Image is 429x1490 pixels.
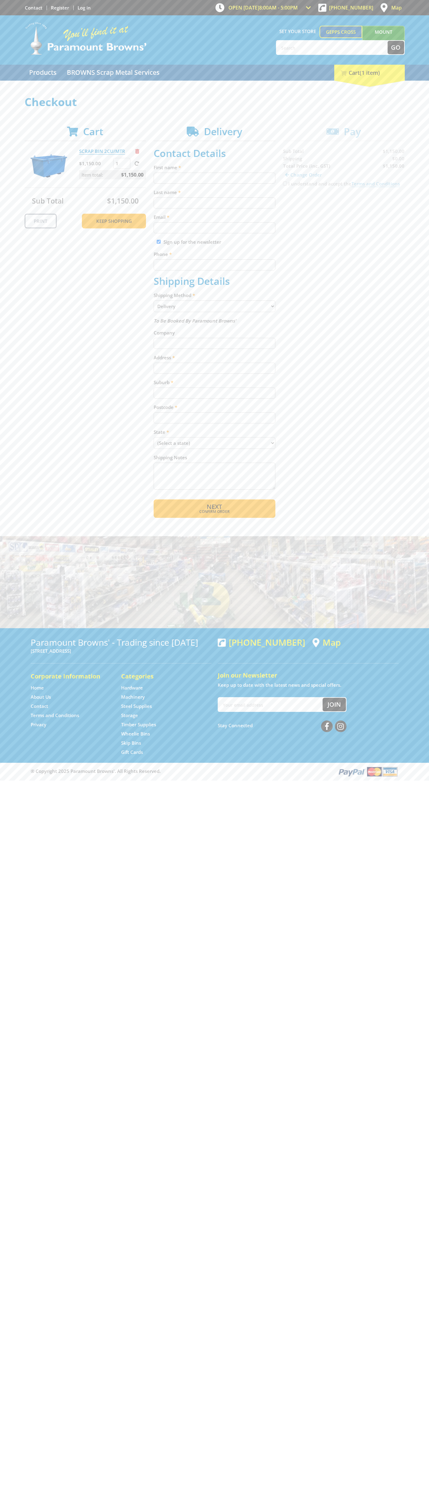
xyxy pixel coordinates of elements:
[31,712,79,719] a: Go to the Terms and Conditions page
[154,354,275,361] label: Address
[154,292,275,299] label: Shipping Method
[218,698,323,711] input: Your email address
[121,749,143,755] a: Go to the Gift Cards page
[30,147,67,184] img: SCRAP BIN 2CU/MTR
[388,41,404,54] button: Go
[78,5,91,11] a: Log in
[154,250,275,258] label: Phone
[107,196,139,206] span: $1,150.00
[31,672,109,681] h5: Corporate Information
[337,766,399,777] img: PayPal, Mastercard, Visa accepted
[31,694,51,700] a: Go to the About Us page
[25,96,405,108] h1: Checkout
[204,125,242,138] span: Delivery
[31,703,48,709] a: Go to the Contact page
[62,65,164,81] a: Go to the BROWNS Scrap Metal Services page
[362,26,405,49] a: Mount [PERSON_NAME]
[25,5,42,11] a: Go to the Contact page
[31,647,212,655] p: [STREET_ADDRESS]
[154,189,275,196] label: Last name
[25,21,147,55] img: Paramount Browns'
[79,170,146,179] p: Item total:
[154,259,275,270] input: Please enter your telephone number.
[154,329,275,336] label: Company
[121,170,144,179] span: $1,150.00
[207,502,222,511] span: Next
[121,721,156,728] a: Go to the Timber Supplies page
[135,148,139,154] a: Remove from cart
[154,275,275,287] h2: Shipping Details
[154,388,275,399] input: Please enter your suburb.
[154,173,275,184] input: Please enter your first name.
[154,222,275,233] input: Please enter your email address.
[31,721,46,728] a: Go to the Privacy page
[323,698,346,711] button: Join
[154,363,275,374] input: Please enter your address.
[154,499,275,518] button: Next Confirm order
[154,213,275,221] label: Email
[121,685,143,691] a: Go to the Hardware page
[163,239,221,245] label: Sign up for the newsletter
[218,671,399,680] h5: Join our Newsletter
[276,26,320,37] span: Set your store
[121,694,145,700] a: Go to the Machinery page
[218,681,399,689] p: Keep up to date with the latest news and special offers.
[228,4,298,11] span: OPEN [DATE]
[121,731,150,737] a: Go to the Wheelie Bins page
[154,437,275,449] select: Please select your state.
[320,26,362,38] a: Gepps Cross
[25,65,61,81] a: Go to the Products page
[154,147,275,159] h2: Contact Details
[121,703,152,709] a: Go to the Steel Supplies page
[218,637,305,647] div: [PHONE_NUMBER]
[154,428,275,436] label: State
[154,403,275,411] label: Postcode
[32,196,63,206] span: Sub Total
[51,5,69,11] a: Go to the registration page
[25,766,405,777] div: ® Copyright 2025 Paramount Browns'. All Rights Reserved.
[25,214,57,228] a: Print
[360,69,380,76] span: (1 item)
[121,672,199,681] h5: Categories
[154,300,275,312] select: Please select a shipping method.
[218,718,347,733] div: Stay Connected
[154,412,275,423] input: Please enter your postcode.
[312,637,341,648] a: View a map of Gepps Cross location
[31,685,44,691] a: Go to the Home page
[154,454,275,461] label: Shipping Notes
[154,318,236,324] em: To Be Booked By Paramount Browns'
[259,4,298,11] span: 8:00am - 5:00pm
[121,712,138,719] a: Go to the Storage page
[83,125,103,138] span: Cart
[167,510,262,514] span: Confirm order
[154,197,275,208] input: Please enter your last name.
[121,740,141,746] a: Go to the Skip Bins page
[82,214,146,228] a: Keep Shopping
[79,160,112,167] p: $1,150.00
[277,41,388,54] input: Search
[334,65,405,81] div: Cart
[79,148,125,155] a: SCRAP BIN 2CU/MTR
[154,379,275,386] label: Suburb
[154,164,275,171] label: First name
[31,637,212,647] h3: Paramount Browns' - Trading since [DATE]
